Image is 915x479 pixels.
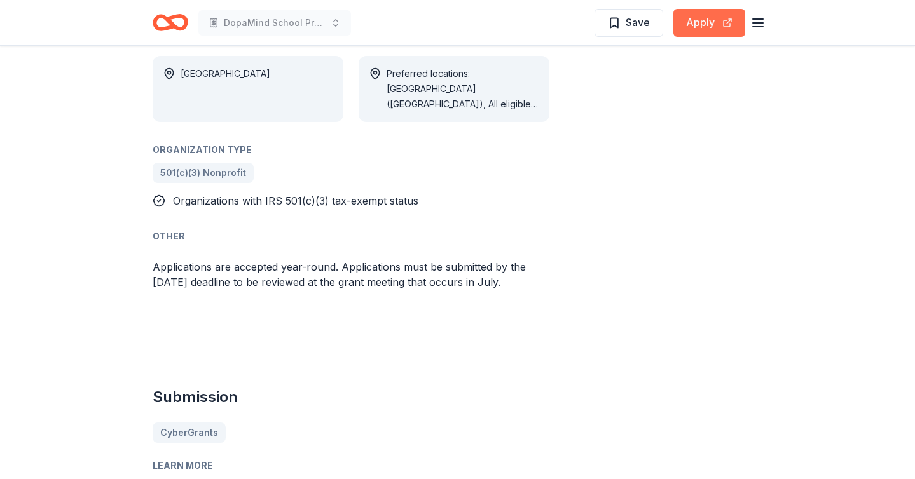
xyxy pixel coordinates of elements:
[387,66,539,112] div: Preferred locations: [GEOGRAPHIC_DATA] ([GEOGRAPHIC_DATA]), All eligible locations: [GEOGRAPHIC_D...
[626,14,650,30] span: Save
[153,259,549,290] p: Applications are accepted year-round. Applications must be submitted by the [DATE] deadline to be...
[153,8,188,37] a: Home
[160,165,246,180] span: 501(c)(3) Nonprofit
[153,229,549,244] div: Other
[153,163,254,183] a: 501(c)(3) Nonprofit
[153,387,763,407] h2: Submission
[173,194,418,207] span: Organizations with IRS 501(c)(3) tax-exempt status
[224,15,326,30] span: DopaMind School Programs and Assemblies
[673,9,745,37] button: Apply
[595,9,663,37] button: Save
[153,142,549,158] div: Organization Type
[198,10,351,36] button: DopaMind School Programs and Assemblies
[181,66,270,112] div: [GEOGRAPHIC_DATA]
[153,458,763,473] div: Learn more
